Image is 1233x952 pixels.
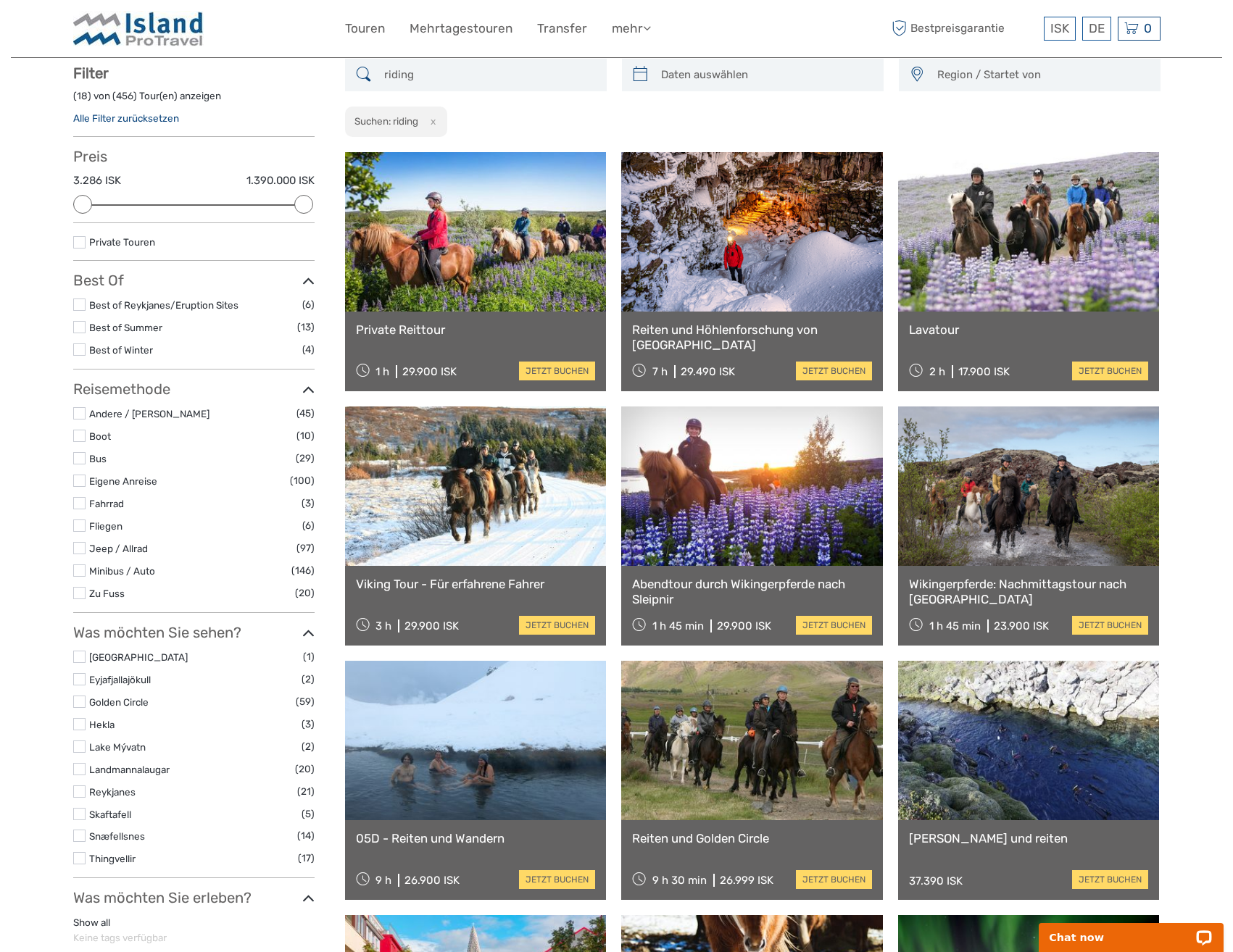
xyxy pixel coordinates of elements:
button: x [420,114,440,129]
span: 2 h [929,365,945,378]
a: Golden Circle [89,696,149,708]
span: (3) [302,716,315,732]
a: Bus [89,453,107,464]
a: Snæfellsnes [89,830,145,842]
a: Jeep / Allrad [89,543,148,554]
span: (21) [297,783,315,800]
span: (5) [302,806,315,822]
a: [PERSON_NAME] und reiten [909,831,1149,845]
a: jetzt buchen [519,870,595,889]
span: (59) [296,693,315,710]
span: 0 [1142,21,1154,36]
a: [GEOGRAPHIC_DATA] [89,651,188,663]
img: Iceland ProTravel [73,11,204,46]
a: Viking Tour - Für erfahrene Fahrer [356,577,596,591]
span: 3 h [375,619,391,632]
a: jetzt buchen [796,362,872,380]
div: 29.900 ISK [404,619,459,632]
iframe: LiveChat chat widget [1029,906,1233,952]
a: jetzt buchen [519,616,595,635]
span: ISK [1050,21,1069,36]
a: 05D - Reiten und Wandern [356,831,596,845]
a: Boot [89,430,111,442]
span: (146) [291,562,315,579]
a: Touren [345,18,385,39]
span: (6) [302,517,315,534]
a: Best of Reykjanes/Eruption Sites [89,299,238,311]
a: Landmannalaugar [89,764,170,775]
a: Skaftafell [89,809,131,820]
a: Reykjanes [89,786,136,798]
a: Reiten und Golden Circle [632,831,872,845]
span: (4) [302,341,315,358]
a: Private Reittour [356,322,596,337]
span: (20) [295,761,315,777]
div: 26.999 ISK [720,874,773,887]
a: Fahrrad [89,498,124,509]
label: 1.390.000 ISK [246,173,315,188]
a: Minibus / Auto [89,565,155,577]
span: (2) [302,738,315,755]
strong: Filter [73,64,109,82]
a: Private Touren [89,236,155,248]
h2: Suchen: riding [354,115,418,127]
a: Mehrtagestouren [410,18,512,39]
input: Daten auswählen [655,62,876,88]
span: (13) [297,319,315,335]
span: 9 h 30 min [652,874,707,887]
h3: Best Of [73,272,315,289]
a: Zu Fuss [89,588,125,599]
a: Best of Winter [89,344,153,356]
a: Lavatour [909,322,1149,337]
div: 29.900 ISK [402,365,457,378]
span: (14) [297,827,315,844]
div: DE [1082,17,1111,41]
h3: Was möchten Sie sehen? [73,624,315,641]
div: ( ) von ( ) Tour(en) anzeigen [73,89,315,112]
a: Alle Filter zurücksetzen [73,112,179,124]
a: Show all [73,916,110,928]
span: (20) [295,585,315,601]
span: (17) [298,850,315,867]
button: Region / Startet von [931,63,1153,87]
span: (100) [290,472,315,489]
a: jetzt buchen [519,362,595,380]
a: jetzt buchen [796,870,872,889]
span: (3) [302,495,315,512]
input: SUCHEN [378,62,599,88]
span: (29) [296,450,315,467]
span: (97) [296,540,315,556]
a: Fliegen [89,520,123,532]
a: jetzt buchen [1072,616,1148,635]
h3: Preis [73,148,315,165]
span: 1 h [375,365,389,378]
h3: Was möchten Sie erleben? [73,889,315,906]
span: 1 h 45 min [652,619,704,632]
div: 23.900 ISK [994,619,1049,632]
a: Thingvellir [89,853,136,864]
span: 9 h [375,874,391,887]
label: 3.286 ISK [73,173,121,188]
a: jetzt buchen [1072,362,1148,380]
a: Abendtour durch Wikingerpferde nach Sleipnir [632,577,872,606]
a: Reiten und Höhlenforschung von [GEOGRAPHIC_DATA] [632,322,872,352]
div: 29.900 ISK [717,619,771,632]
span: (1) [303,648,315,665]
a: Lake Mývatn [89,741,146,753]
a: Eigene Anreise [89,475,157,487]
a: Eyjafjallajökull [89,674,151,685]
div: 26.900 ISK [404,874,460,887]
a: Hekla [89,719,115,730]
span: 1 h 45 min [929,619,981,632]
h3: Reisemethode [73,380,315,398]
span: (10) [296,427,315,444]
span: Keine tags verfügbar [73,932,167,943]
div: 37.390 ISK [909,874,963,888]
label: 456 [116,89,133,103]
div: 17.900 ISK [958,365,1010,378]
span: Bestpreisgarantie [889,17,1040,41]
a: Wikingerpferde: Nachmittagstour nach [GEOGRAPHIC_DATA] [909,577,1149,606]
